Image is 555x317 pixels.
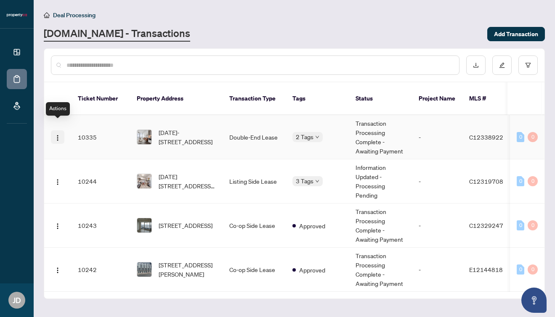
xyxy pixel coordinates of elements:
button: Open asap [521,288,547,313]
td: Transaction Processing Complete - Awaiting Payment [349,248,412,292]
button: Logo [51,263,64,276]
td: - [412,115,462,159]
span: Approved [299,265,325,275]
td: 10243 [71,203,130,248]
td: Co-op Side Lease [223,248,286,292]
span: down [315,179,319,183]
button: edit [492,55,512,75]
td: - [412,159,462,203]
th: Ticket Number [71,82,130,115]
button: filter [518,55,538,75]
span: home [44,12,50,18]
img: thumbnail-img [137,262,151,277]
span: C12338922 [469,133,503,141]
span: [DATE][STREET_ADDRESS][DATE] [159,172,216,190]
span: C12329247 [469,222,503,229]
button: Logo [51,130,64,144]
button: Logo [51,174,64,188]
span: Add Transaction [494,27,538,41]
img: Logo [54,267,61,274]
a: [DOMAIN_NAME] - Transactions [44,26,190,42]
td: Co-op Side Lease [223,203,286,248]
span: Deal Processing [53,11,96,19]
th: Tags [286,82,349,115]
td: Double-End Lease [223,115,286,159]
img: Logo [54,179,61,185]
span: [STREET_ADDRESS][PERSON_NAME] [159,260,216,279]
div: 0 [517,132,524,142]
th: Status [349,82,412,115]
th: Transaction Type [223,82,286,115]
img: thumbnail-img [137,174,151,188]
th: MLS # [462,82,513,115]
span: 2 Tags [296,132,313,142]
td: 10242 [71,248,130,292]
span: filter [525,62,531,68]
td: Listing Side Lease [223,159,286,203]
span: [DATE]-[STREET_ADDRESS] [159,128,216,146]
span: Approved [299,221,325,230]
span: edit [499,62,505,68]
span: [STREET_ADDRESS] [159,221,212,230]
div: 0 [528,176,538,186]
div: 0 [517,220,524,230]
button: download [466,55,486,75]
div: Actions [46,102,70,116]
td: - [412,203,462,248]
div: 0 [517,264,524,275]
td: Information Updated - Processing Pending [349,159,412,203]
span: E12144818 [469,266,503,273]
div: 0 [517,176,524,186]
span: JD [13,294,21,306]
div: 0 [528,132,538,142]
img: thumbnail-img [137,130,151,144]
div: 0 [528,264,538,275]
td: 10244 [71,159,130,203]
img: Logo [54,135,61,141]
th: Project Name [412,82,462,115]
img: logo [7,13,27,18]
span: C12319708 [469,177,503,185]
td: 10335 [71,115,130,159]
td: Transaction Processing Complete - Awaiting Payment [349,203,412,248]
button: Logo [51,219,64,232]
img: thumbnail-img [137,218,151,232]
td: - [412,248,462,292]
img: Logo [54,223,61,230]
span: down [315,135,319,139]
button: Add Transaction [487,27,545,41]
span: download [473,62,479,68]
th: Property Address [130,82,223,115]
span: 3 Tags [296,176,313,186]
td: Transaction Processing Complete - Awaiting Payment [349,115,412,159]
div: 0 [528,220,538,230]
